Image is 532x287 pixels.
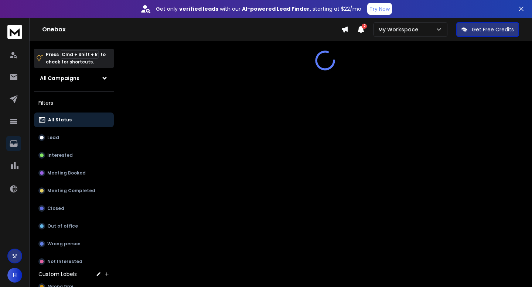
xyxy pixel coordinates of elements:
button: Out of office [34,219,114,234]
p: Meeting Booked [47,170,86,176]
p: All Status [48,117,72,123]
button: All Campaigns [34,71,114,86]
p: My Workspace [378,26,421,33]
p: Lead [47,135,59,141]
p: Interested [47,152,73,158]
button: Not Interested [34,254,114,269]
p: Wrong person [47,241,81,247]
p: Not Interested [47,259,82,264]
img: logo [7,25,22,39]
strong: AI-powered Lead Finder, [242,5,311,13]
button: Meeting Completed [34,183,114,198]
button: Interested [34,148,114,163]
h1: All Campaigns [40,75,79,82]
p: Press to check for shortcuts. [46,51,106,66]
p: Get Free Credits [472,26,514,33]
button: Meeting Booked [34,166,114,180]
button: All Status [34,113,114,127]
span: Cmd + Shift + k [61,50,99,59]
button: Wrong person [34,236,114,251]
button: Lead [34,130,114,145]
p: Get only with our starting at $22/mo [156,5,361,13]
h3: Filters [34,98,114,108]
button: Closed [34,201,114,216]
p: Out of office [47,223,78,229]
button: Try Now [367,3,392,15]
p: Closed [47,205,64,211]
h1: Onebox [42,25,341,34]
button: H [7,268,22,283]
p: Try Now [369,5,390,13]
strong: verified leads [179,5,218,13]
p: Meeting Completed [47,188,95,194]
button: Get Free Credits [456,22,519,37]
span: 2 [362,24,367,29]
h3: Custom Labels [38,270,77,278]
